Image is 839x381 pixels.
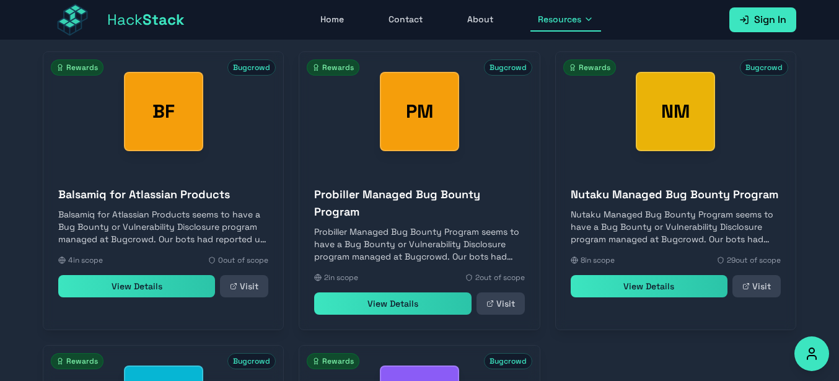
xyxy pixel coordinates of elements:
a: Visit [732,275,781,297]
div: Probiller Managed Bug Bounty Program [380,72,459,151]
a: About [460,8,501,32]
span: Rewards [51,59,103,76]
span: 2 in scope [324,273,358,282]
a: View Details [314,292,471,315]
div: Nutaku Managed Bug Bounty Program [636,72,715,151]
a: Contact [381,8,430,32]
p: Nutaku Managed Bug Bounty Program seems to have a Bug Bounty or Vulnerability Disclosure program ... [571,208,781,245]
span: Sign In [754,12,786,27]
span: 4 in scope [68,255,103,265]
span: Resources [538,13,581,25]
span: Rewards [563,59,616,76]
span: 8 in scope [581,255,615,265]
span: Stack [143,10,185,29]
button: Resources [530,8,601,32]
span: 2 out of scope [475,273,525,282]
span: Bugcrowd [484,353,532,369]
a: Home [313,8,351,32]
a: Visit [477,292,525,315]
span: Bugcrowd [484,59,532,76]
span: 0 out of scope [218,255,268,265]
p: Balsamiq for Atlassian Products seems to have a Bug Bounty or Vulnerability Disclosure program ma... [58,208,268,245]
span: Rewards [307,59,359,76]
span: Bugcrowd [740,59,788,76]
a: Sign In [729,7,796,32]
a: Visit [220,275,268,297]
h3: Nutaku Managed Bug Bounty Program [571,186,781,203]
span: Rewards [51,353,103,369]
p: Probiller Managed Bug Bounty Program seems to have a Bug Bounty or Vulnerability Disclosure progr... [314,226,524,263]
span: Rewards [307,353,359,369]
div: Balsamiq for Atlassian Products [124,72,203,151]
h3: Balsamiq for Atlassian Products [58,186,268,203]
a: View Details [58,275,215,297]
span: Hack [107,10,185,30]
span: 29 out of scope [727,255,781,265]
a: View Details [571,275,727,297]
span: Bugcrowd [227,353,276,369]
span: Bugcrowd [227,59,276,76]
h3: Probiller Managed Bug Bounty Program [314,186,524,221]
button: Accessibility Options [794,336,829,371]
